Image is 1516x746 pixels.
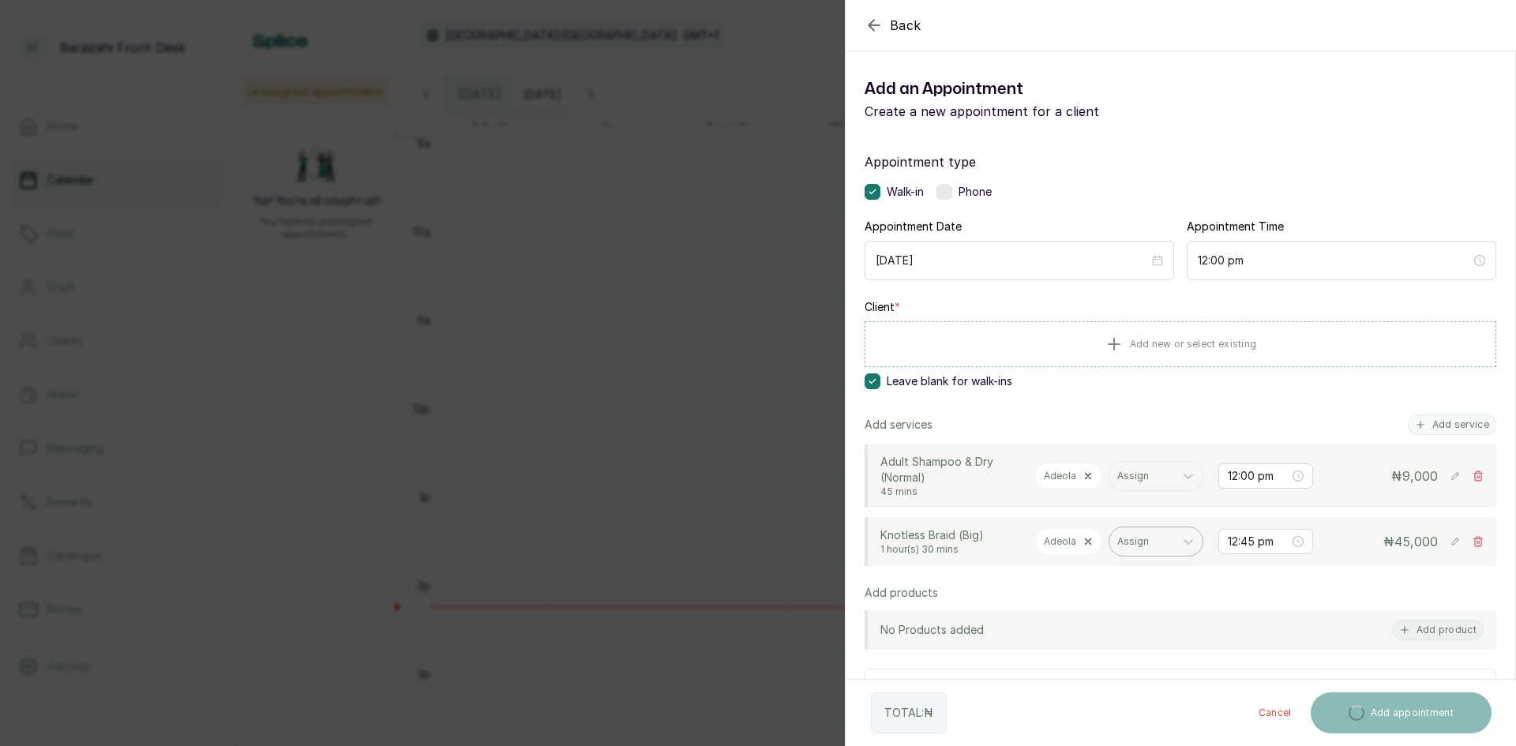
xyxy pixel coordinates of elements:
span: Leave blank for walk-ins [887,373,1012,389]
span: Walk-in [887,184,924,200]
label: Appointment Time [1187,219,1284,234]
p: ₦ [1383,532,1438,551]
label: Appointment Date [865,219,962,234]
p: No Products added [880,622,984,638]
label: Client [865,299,900,315]
button: Add new or select existing [865,321,1496,367]
button: Cancel [1246,692,1304,733]
p: Create a new appointment for a client [865,102,1180,121]
input: Select time [1198,252,1471,269]
p: Adeola [1044,535,1076,548]
button: Add appointment [1311,692,1492,733]
button: Add service [1408,414,1496,435]
span: Phone [959,184,992,200]
h1: Add an Appointment [865,77,1180,102]
p: Knotless Braid (Big) [880,527,1023,543]
p: ₦ [1391,467,1438,485]
p: Adult Shampoo & Dry (Normal) [880,454,1023,485]
span: Add new or select existing [1130,338,1257,351]
p: TOTAL: ₦ [884,705,933,721]
input: Select date [876,252,1149,269]
span: Back [890,16,921,35]
p: Add products [865,585,938,601]
span: 9,000 [1402,468,1438,484]
label: Appointment type [865,152,1496,171]
button: Add product [1392,620,1484,640]
button: Back [865,16,921,35]
span: 45,000 [1394,534,1438,549]
input: Select time [1228,533,1289,550]
p: Add services [865,417,932,433]
p: Adeola [1044,470,1076,482]
p: 1 hour(s) 30 mins [880,543,1023,556]
input: Select time [1228,467,1289,485]
p: 45 mins [880,485,1023,498]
